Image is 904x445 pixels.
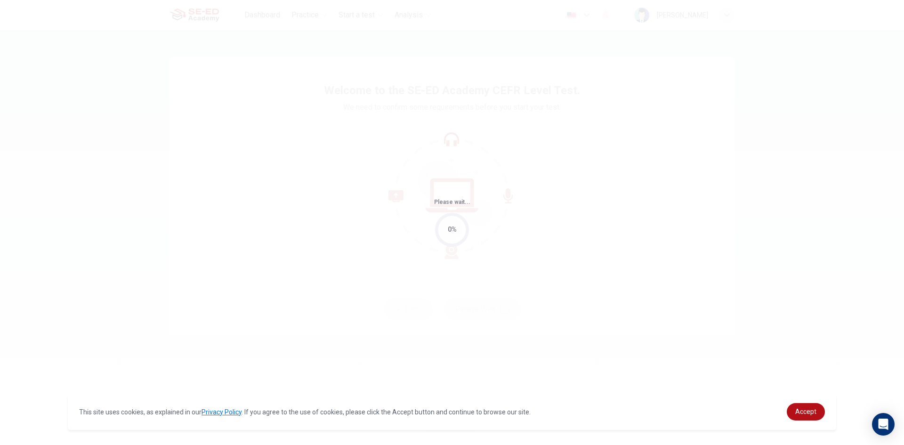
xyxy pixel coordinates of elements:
[795,408,816,415] span: Accept
[448,224,457,235] div: 0%
[787,403,825,421] a: dismiss cookie message
[79,408,531,416] span: This site uses cookies, as explained in our . If you agree to the use of cookies, please click th...
[872,413,895,436] div: Open Intercom Messenger
[68,394,836,430] div: cookieconsent
[434,199,470,205] span: Please wait...
[202,408,242,416] a: Privacy Policy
